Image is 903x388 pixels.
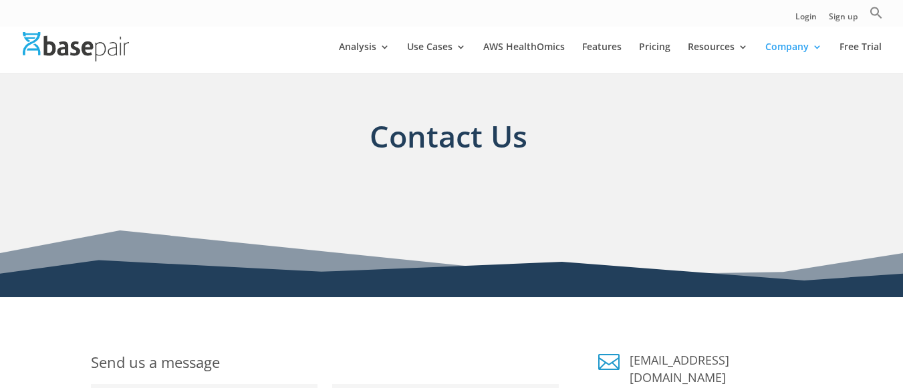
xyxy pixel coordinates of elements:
a: [EMAIL_ADDRESS][DOMAIN_NAME] [630,352,729,385]
a:  [598,351,620,373]
a: Search Icon Link [870,6,883,27]
svg: Search [870,6,883,19]
a: AWS HealthOmics [483,42,565,73]
a: Use Cases [407,42,466,73]
a: Features [582,42,622,73]
h1: Contact Us [91,114,806,179]
a: Analysis [339,42,390,73]
a: Pricing [639,42,670,73]
a: Company [765,42,822,73]
a: Resources [688,42,748,73]
a: Free Trial [840,42,882,73]
h1: Send us a message [91,351,559,384]
img: Basepair [23,32,129,61]
a: Login [795,13,817,27]
a: Sign up [829,13,858,27]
